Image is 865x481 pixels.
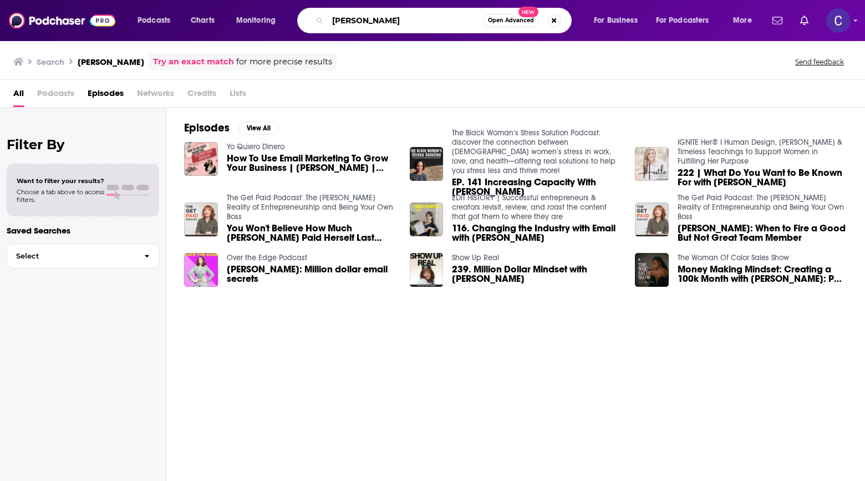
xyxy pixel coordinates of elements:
[725,12,766,29] button: open menu
[130,12,185,29] button: open menu
[9,10,115,31] img: Podchaser - Follow, Share and Rate Podcasts
[227,265,396,283] span: [PERSON_NAME]: Million dollar email secrets
[238,121,278,135] button: View All
[483,14,539,27] button: Open AdvancedNew
[227,253,307,262] a: Over the Edge Podcast
[42,65,99,73] div: Domain Overview
[13,84,24,107] a: All
[187,84,216,107] span: Credits
[17,188,104,204] span: Choose a tab above to access filters.
[17,177,104,185] span: Want to filter your results?
[678,265,847,283] span: Money Making Mindset: Creating a 100k Month with [PERSON_NAME]: Part 1
[236,13,276,28] span: Monitoring
[792,57,847,67] button: Send feedback
[452,128,615,175] a: The Black Woman’s Stress Solution Podcast: discover the connection between Black women’s stress i...
[227,224,396,242] span: You Won't Believe How Much [PERSON_NAME] Paid Herself Last Year
[227,154,396,173] span: How To Use Email Marketing To Grow Your Business | [PERSON_NAME] | [PERSON_NAME] Coaching
[88,84,124,107] a: Episodes
[649,12,725,29] button: open menu
[488,18,534,23] span: Open Advanced
[78,57,144,67] h3: [PERSON_NAME]
[410,202,444,236] img: 116. Changing the Industry with Email with Kirsten Roldan
[678,224,847,242] span: [PERSON_NAME]: When to Fire a Good But Not Great Team Member
[586,12,652,29] button: open menu
[184,142,218,176] img: How To Use Email Marketing To Grow Your Business | Kirsten Roldan | Kirsten Roldan Coaching
[7,244,159,269] button: Select
[191,13,215,28] span: Charts
[230,84,246,107] span: Lists
[452,178,622,196] span: EP. 141 Increasing Capacity With [PERSON_NAME]
[227,193,393,221] a: The Get Paid Podcast: The Stark Reality of Entrepreneurship and Being Your Own Boss
[18,18,27,27] img: logo_orange.svg
[678,253,789,262] a: The Woman Of Color Sales Show
[410,253,444,287] img: 239. Million Dollar Mindset with Kirsten Roldan
[123,65,187,73] div: Keywords by Traffic
[826,8,851,33] button: Show profile menu
[678,265,847,283] a: Money Making Mindset: Creating a 100k Month with Kirsten Roldan: Part 1
[452,265,622,283] a: 239. Million Dollar Mindset with Kirsten Roldan
[227,224,396,242] a: You Won't Believe How Much Kirsten Roldan Paid Herself Last Year
[678,138,842,166] a: IGNITE Her® I Human Design, Gene Keys & Timeless Teachings to Support Women in Fulfilling Her Pur...
[678,193,844,221] a: The Get Paid Podcast: The Stark Reality of Entrepreneurship and Being Your Own Boss
[227,265,396,283] a: Kirsten Roldan: Million dollar email secrets
[656,13,709,28] span: For Podcasters
[678,168,847,187] a: 222 | What Do You Want to Be Known For with Kirsten Roldan
[37,57,64,67] h3: Search
[328,12,483,29] input: Search podcasts, credits, & more...
[410,147,444,181] img: EP. 141 Increasing Capacity With Kirsten Roldan
[31,18,54,27] div: v 4.0.25
[796,11,813,30] a: Show notifications dropdown
[452,193,607,221] a: EDIT HISTORY | Successful entrepreneurs & creators revisit, review, and roast the content that go...
[452,265,622,283] span: 239. Million Dollar Mindset with [PERSON_NAME]
[733,13,752,28] span: More
[452,178,622,196] a: EP. 141 Increasing Capacity With Kirsten Roldan
[635,253,669,287] img: Money Making Mindset: Creating a 100k Month with Kirsten Roldan: Part 1
[7,225,159,236] p: Saved Searches
[594,13,638,28] span: For Business
[138,13,170,28] span: Podcasts
[153,55,234,68] a: Try an exact match
[184,121,230,135] h2: Episodes
[7,136,159,153] h2: Filter By
[29,29,122,38] div: Domain: [DOMAIN_NAME]
[768,11,787,30] a: Show notifications dropdown
[37,84,74,107] span: Podcasts
[18,29,27,38] img: website_grey.svg
[452,253,499,262] a: Show Up Real
[7,252,135,260] span: Select
[236,55,332,68] span: for more precise results
[518,7,538,17] span: New
[826,8,851,33] span: Logged in as publicityxxtina
[452,224,622,242] span: 116. Changing the Industry with Email with [PERSON_NAME]
[110,64,119,73] img: tab_keywords_by_traffic_grey.svg
[452,224,622,242] a: 116. Changing the Industry with Email with Kirsten Roldan
[227,142,284,151] a: Yo Quiero Dinero
[635,202,669,236] img: Kirsten Roldan: When to Fire a Good But Not Great Team Member
[308,8,582,33] div: Search podcasts, credits, & more...
[184,202,218,236] img: You Won't Believe How Much Kirsten Roldan Paid Herself Last Year
[184,253,218,287] img: Kirsten Roldan: Million dollar email secrets
[184,12,221,29] a: Charts
[678,224,847,242] a: Kirsten Roldan: When to Fire a Good But Not Great Team Member
[228,12,290,29] button: open menu
[635,147,669,181] img: 222 | What Do You Want to Be Known For with Kirsten Roldan
[137,84,174,107] span: Networks
[184,121,278,135] a: EpisodesView All
[678,168,847,187] span: 222 | What Do You Want to Be Known For with [PERSON_NAME]
[826,8,851,33] img: User Profile
[30,64,39,73] img: tab_domain_overview_orange.svg
[227,154,396,173] a: How To Use Email Marketing To Grow Your Business | Kirsten Roldan | Kirsten Roldan Coaching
